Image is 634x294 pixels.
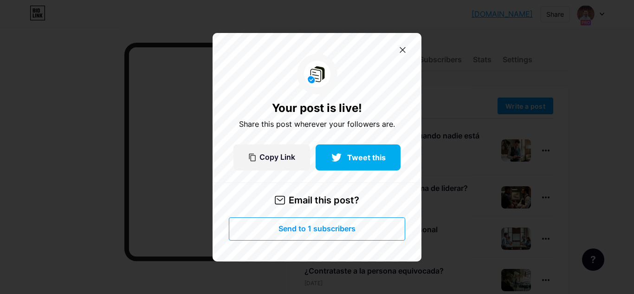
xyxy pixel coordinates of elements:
[259,153,295,161] span: Copy Link
[272,102,362,115] h6: Your post is live!
[239,118,395,130] p: Share this post wherever your followers are.
[289,193,359,207] span: Email this post?
[229,217,405,241] button: Send to 1 subscribers
[278,225,356,233] span: Send to 1 subscribers
[316,144,401,170] a: Tweet this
